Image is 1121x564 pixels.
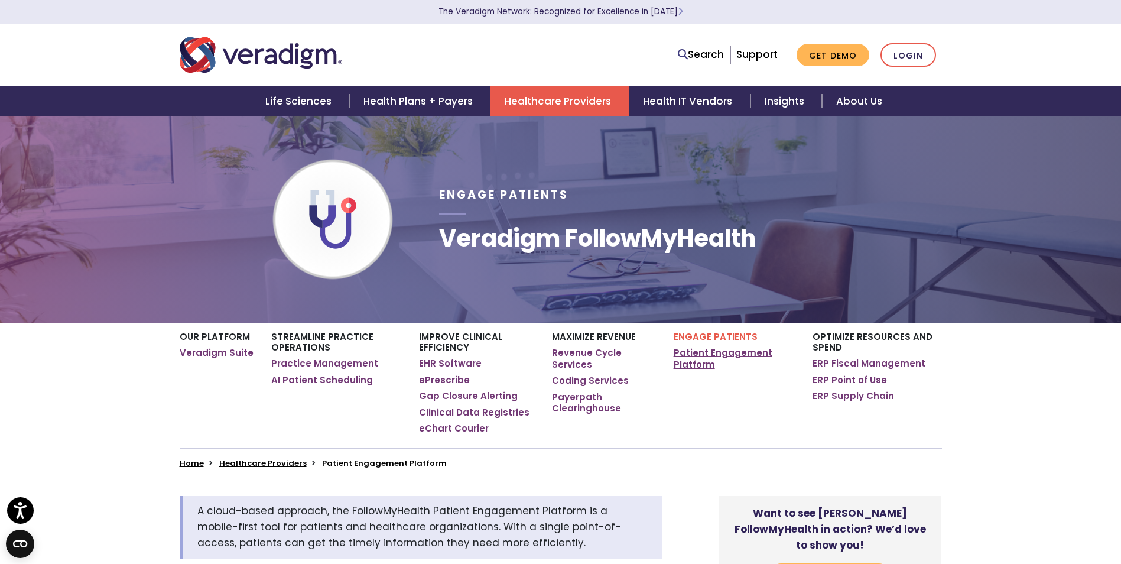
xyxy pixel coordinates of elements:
[880,43,936,67] a: Login
[736,47,778,61] a: Support
[552,375,629,387] a: Coding Services
[180,458,204,469] a: Home
[629,86,750,116] a: Health IT Vendors
[552,347,655,370] a: Revenue Cycle Services
[552,391,655,414] a: Payerpath Clearinghouse
[6,530,34,558] button: Open CMP widget
[438,6,683,17] a: The Veradigm Network: Recognized for Excellence in [DATE]Learn More
[735,506,926,552] strong: Want to see [PERSON_NAME] FollowMyHealth in action? We’d love to show you!
[419,423,489,435] a: eChart Courier
[439,224,756,252] h1: Veradigm FollowMyHealth
[180,35,342,74] img: Veradigm logo
[271,358,378,369] a: Practice Management
[813,358,925,369] a: ERP Fiscal Management
[219,458,307,469] a: Healthcare Providers
[419,407,529,419] a: Clinical Data Registries
[419,390,518,402] a: Gap Closure Alerting
[813,374,887,386] a: ERP Point of Use
[180,347,254,359] a: Veradigm Suite
[439,187,568,203] span: Engage Patients
[674,347,795,370] a: Patient Engagement Platform
[678,6,683,17] span: Learn More
[349,86,490,116] a: Health Plans + Payers
[822,86,896,116] a: About Us
[251,86,349,116] a: Life Sciences
[419,374,470,386] a: ePrescribe
[419,358,482,369] a: EHR Software
[813,390,894,402] a: ERP Supply Chain
[797,44,869,67] a: Get Demo
[490,86,629,116] a: Healthcare Providers
[271,374,373,386] a: AI Patient Scheduling
[197,504,621,550] span: A cloud-based approach, the FollowMyHealth Patient Engagement Platform is a mobile-first tool for...
[750,86,822,116] a: Insights
[678,47,724,63] a: Search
